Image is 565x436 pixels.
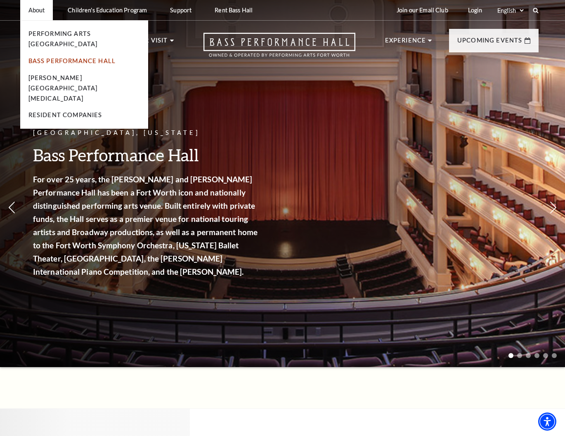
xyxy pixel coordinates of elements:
strong: For over 25 years, the [PERSON_NAME] and [PERSON_NAME] Performance Hall has been a Fort Worth ico... [33,174,258,276]
p: Support [170,7,191,14]
p: Children's Education Program [68,7,147,14]
p: Upcoming Events [457,35,522,50]
h3: Bass Performance Hall [33,144,260,165]
p: About [28,7,45,14]
a: Resident Companies [28,111,102,118]
div: Accessibility Menu [538,412,556,431]
a: Performing Arts [GEOGRAPHIC_DATA] [28,30,98,47]
p: Rent Bass Hall [215,7,253,14]
p: Experience [385,35,426,50]
select: Select: [496,7,525,14]
a: [PERSON_NAME][GEOGRAPHIC_DATA][MEDICAL_DATA] [28,74,98,102]
a: Bass Performance Hall [28,57,116,64]
a: Open this option [174,33,385,65]
p: [GEOGRAPHIC_DATA], [US_STATE] [33,128,260,138]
